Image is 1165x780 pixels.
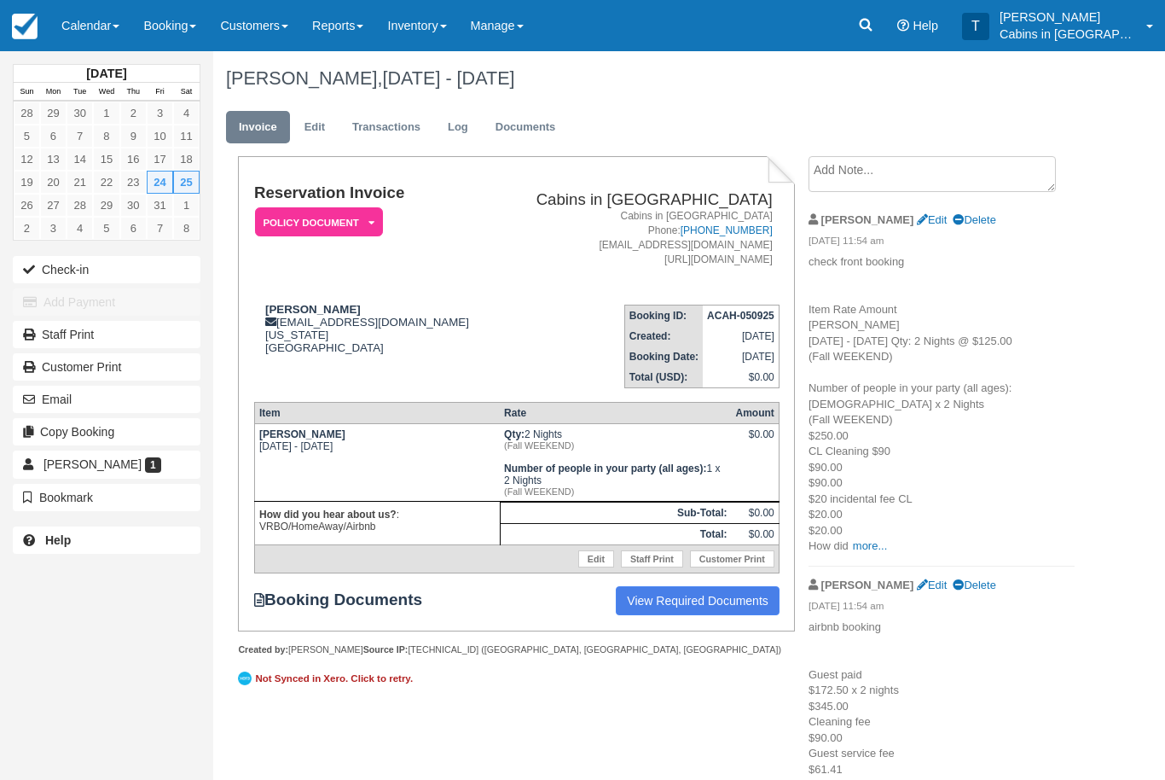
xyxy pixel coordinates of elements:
[821,213,914,226] strong: [PERSON_NAME]
[731,524,779,545] td: $0.00
[120,148,147,171] a: 16
[913,19,938,32] span: Help
[40,217,67,240] a: 3
[147,102,173,125] a: 3
[853,539,887,552] a: more...
[173,148,200,171] a: 18
[93,125,119,148] a: 8
[13,451,200,478] a: [PERSON_NAME] 1
[120,194,147,217] a: 30
[145,457,161,473] span: 1
[504,463,706,474] strong: Number of people in your party (all ages)
[809,599,1075,618] em: [DATE] 11:54 am
[13,256,200,283] button: Check-in
[67,217,93,240] a: 4
[624,326,703,346] th: Created:
[616,586,780,615] a: View Required Documents
[120,217,147,240] a: 6
[238,669,417,688] a: Not Synced in Xero. Click to retry.
[578,550,614,568] a: Edit
[120,125,147,148] a: 9
[13,527,200,554] a: Help
[40,171,67,194] a: 20
[13,386,200,413] button: Email
[173,83,200,102] th: Sat
[624,306,703,327] th: Booking ID:
[255,207,383,237] em: Policy Document
[13,288,200,316] button: Add Payment
[707,310,774,322] strong: ACAH-050925
[953,579,995,591] a: Delete
[363,644,409,655] strong: Source IP:
[962,13,989,40] div: T
[93,171,119,194] a: 22
[681,224,773,236] a: [PHONE_NUMBER]
[500,524,731,545] th: Total:
[14,171,40,194] a: 19
[93,194,119,217] a: 29
[500,424,731,502] td: 2 Nights 1 x 2 Nights
[173,171,200,194] a: 25
[254,303,497,354] div: [EMAIL_ADDRESS][DOMAIN_NAME] [US_STATE] [GEOGRAPHIC_DATA]
[254,591,438,609] strong: Booking Documents
[500,503,731,524] th: Sub-Total:
[14,102,40,125] a: 28
[504,486,727,497] em: (Fall WEEKEND)
[14,194,40,217] a: 26
[147,83,173,102] th: Fri
[120,171,147,194] a: 23
[40,125,67,148] a: 6
[13,321,200,348] a: Staff Print
[147,194,173,217] a: 31
[43,457,142,471] span: [PERSON_NAME]
[809,234,1075,253] em: [DATE] 11:54 am
[67,148,93,171] a: 14
[14,148,40,171] a: 12
[86,67,126,80] strong: [DATE]
[173,125,200,148] a: 11
[731,403,779,424] th: Amount
[93,102,119,125] a: 1
[435,111,481,144] a: Log
[292,111,338,144] a: Edit
[45,533,71,547] b: Help
[254,403,500,424] th: Item
[624,367,703,388] th: Total (USD):
[254,424,500,502] td: [DATE] - [DATE]
[226,68,1075,89] h1: [PERSON_NAME],
[339,111,433,144] a: Transactions
[504,440,727,451] em: (Fall WEEKEND)
[67,102,93,125] a: 30
[67,171,93,194] a: 21
[735,428,774,454] div: $0.00
[14,217,40,240] a: 2
[238,643,795,656] div: [PERSON_NAME] [TECHNICAL_ID] ([GEOGRAPHIC_DATA], [GEOGRAPHIC_DATA], [GEOGRAPHIC_DATA])
[13,484,200,511] button: Bookmark
[13,418,200,445] button: Copy Booking
[40,194,67,217] a: 27
[1000,9,1136,26] p: [PERSON_NAME]
[703,367,779,388] td: $0.00
[14,83,40,102] th: Sun
[504,209,773,268] address: Cabins in [GEOGRAPHIC_DATA] Phone: [EMAIL_ADDRESS][DOMAIN_NAME] [URL][DOMAIN_NAME]
[624,346,703,367] th: Booking Date:
[120,102,147,125] a: 2
[93,217,119,240] a: 5
[254,184,497,202] h1: Reservation Invoice
[254,207,377,238] a: Policy Document
[953,213,995,226] a: Delete
[809,254,1075,555] p: check front booking Item Rate Amount [PERSON_NAME] [DATE] - [DATE] Qty: 2 Nights @ $125.00 (Fall ...
[703,346,779,367] td: [DATE]
[173,194,200,217] a: 1
[173,217,200,240] a: 8
[483,111,569,144] a: Documents
[13,353,200,381] a: Customer Print
[147,148,173,171] a: 17
[917,579,947,591] a: Edit
[40,83,67,102] th: Mon
[690,550,774,568] a: Customer Print
[14,125,40,148] a: 5
[93,148,119,171] a: 15
[897,20,909,32] i: Help
[731,503,779,524] td: $0.00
